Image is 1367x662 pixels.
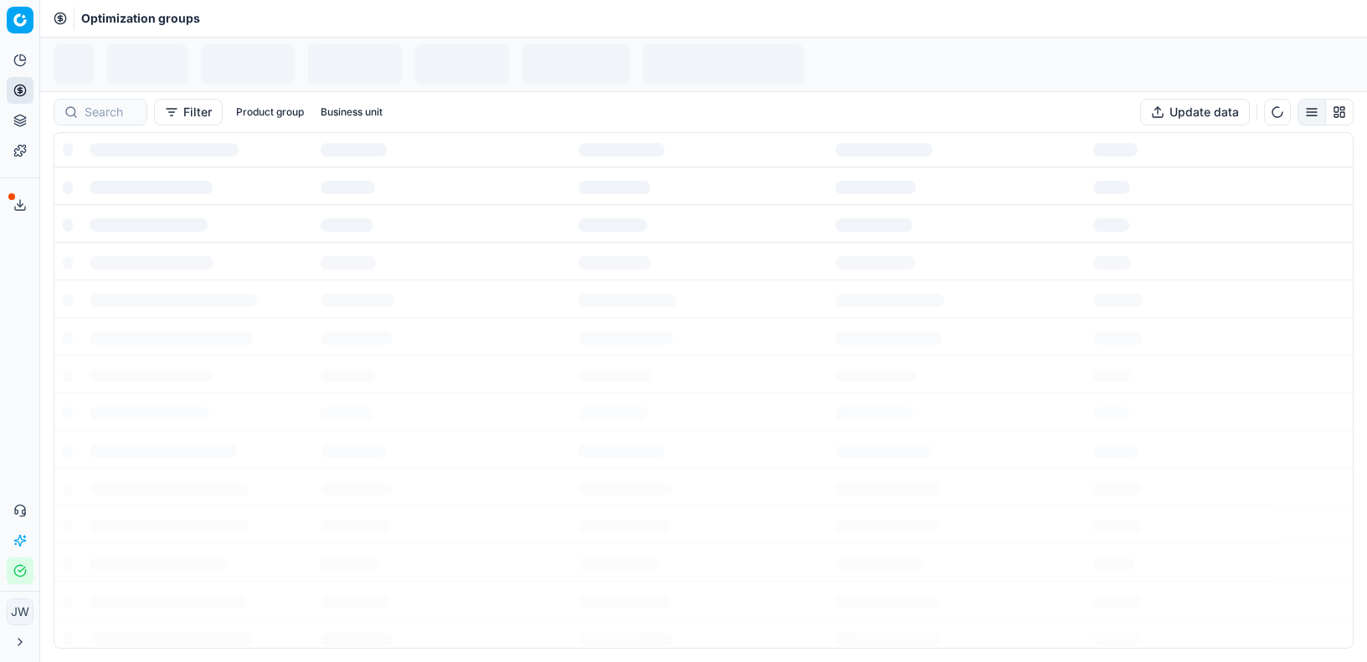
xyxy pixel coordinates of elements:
[154,99,223,126] button: Filter
[8,599,33,624] span: JW
[81,10,200,27] span: Optimization groups
[314,102,389,122] button: Business unit
[85,104,136,121] input: Search
[1140,99,1250,126] button: Update data
[229,102,311,122] button: Product group
[7,598,33,625] button: JW
[81,10,200,27] nav: breadcrumb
